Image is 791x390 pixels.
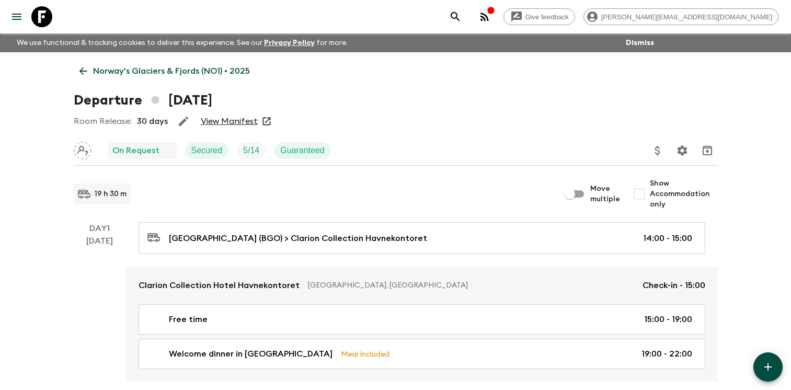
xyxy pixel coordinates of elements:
[583,8,778,25] div: [PERSON_NAME][EMAIL_ADDRESS][DOMAIN_NAME]
[6,6,27,27] button: menu
[139,222,705,254] a: [GEOGRAPHIC_DATA] (BGO) > Clarion Collection Havnekontoret14:00 - 15:00
[520,13,575,21] span: Give feedback
[191,144,223,157] p: Secured
[672,140,693,161] button: Settings
[139,304,705,335] a: Free time15:00 - 19:00
[139,339,705,369] a: Welcome dinner in [GEOGRAPHIC_DATA]Meal Included19:00 - 22:00
[590,183,621,204] span: Move multiple
[308,280,634,291] p: [GEOGRAPHIC_DATA], [GEOGRAPHIC_DATA]
[445,6,466,27] button: search adventures
[237,142,266,159] div: Trip Fill
[169,232,427,245] p: [GEOGRAPHIC_DATA] (BGO) > Clarion Collection Havnekontoret
[185,142,229,159] div: Secured
[647,140,668,161] button: Update Price, Early Bird Discount and Costs
[13,33,352,52] p: We use functional & tracking cookies to deliver this experience. See our for more.
[201,116,258,127] a: View Manifest
[86,235,113,382] div: [DATE]
[503,8,575,25] a: Give feedback
[643,232,692,245] p: 14:00 - 15:00
[595,13,778,21] span: [PERSON_NAME][EMAIL_ADDRESS][DOMAIN_NAME]
[139,279,300,292] p: Clarion Collection Hotel Havnekontoret
[74,61,256,82] a: Norway's Glaciers & Fjords (NO1) • 2025
[264,39,315,47] a: Privacy Policy
[644,313,692,326] p: 15:00 - 19:00
[74,115,132,128] p: Room Release:
[74,145,91,153] span: Assign pack leader
[697,140,718,161] button: Archive (Completed, Cancelled or Unsynced Departures only)
[169,348,333,360] p: Welcome dinner in [GEOGRAPHIC_DATA]
[641,348,692,360] p: 19:00 - 22:00
[650,178,718,210] span: Show Accommodation only
[623,36,657,50] button: Dismiss
[643,279,705,292] p: Check-in - 15:00
[280,144,325,157] p: Guaranteed
[137,115,168,128] p: 30 days
[341,348,389,360] p: Meal Included
[74,90,212,111] h1: Departure [DATE]
[243,144,259,157] p: 5 / 14
[126,267,718,304] a: Clarion Collection Hotel Havnekontoret[GEOGRAPHIC_DATA], [GEOGRAPHIC_DATA]Check-in - 15:00
[112,144,159,157] p: On Request
[74,222,126,235] p: Day 1
[93,65,250,77] p: Norway's Glaciers & Fjords (NO1) • 2025
[95,189,127,199] p: 19 h 30 m
[169,313,208,326] p: Free time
